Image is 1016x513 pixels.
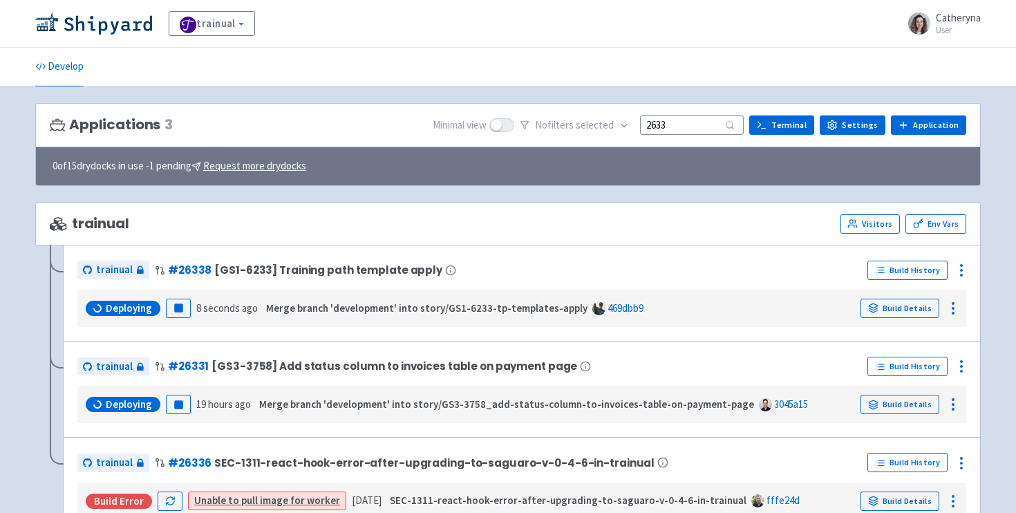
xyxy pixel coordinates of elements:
[194,494,340,507] a: Unable to pull image for worker
[211,360,577,372] span: [GS3-3758] Add status column to invoices table on payment page
[867,453,948,472] a: Build History
[608,301,643,315] a: 469dbb9
[576,118,614,131] span: selected
[936,26,981,35] small: User
[77,454,149,472] a: trainual
[53,158,306,174] span: 0 of 15 drydocks in use - 1 pending
[266,301,587,315] strong: Merge branch 'development' into story/GS1-6233-tp-templates-apply
[860,395,939,414] a: Build Details
[166,299,191,318] button: Pause
[196,398,251,411] time: 19 hours ago
[169,11,255,36] a: trainual
[168,456,211,470] a: #26336
[433,118,487,133] span: Minimal view
[196,301,258,315] time: 8 seconds ago
[77,261,149,279] a: trainual
[867,357,948,376] a: Build History
[214,457,655,469] span: SEC-1311-react-hook-error-after-upgrading-to-saguaro-v-0-4-6-in-trainual
[905,214,966,234] a: Env Vars
[860,299,939,318] a: Build Details
[259,398,754,411] strong: Merge branch 'development' into story/GS3-3758_add-status-column-to-invoices-table-on-payment-page
[820,115,885,135] a: Settings
[867,261,948,280] a: Build History
[749,115,814,135] a: Terminal
[96,455,133,471] span: trainual
[352,494,382,507] time: [DATE]
[860,492,939,511] a: Build Details
[77,357,149,376] a: trainual
[640,115,744,134] input: Search...
[214,264,442,276] span: [GS1-6233] Training path template apply
[50,216,129,232] span: trainual
[106,301,152,315] span: Deploying
[900,12,981,35] a: Catheryna User
[86,494,152,509] div: Build Error
[96,359,133,375] span: trainual
[50,117,173,133] h3: Applications
[168,359,209,373] a: #26331
[203,159,306,172] u: Request more drydocks
[936,11,981,24] span: Catheryna
[106,398,152,411] span: Deploying
[891,115,966,135] a: Application
[166,395,191,414] button: Pause
[840,214,900,234] a: Visitors
[168,263,211,277] a: #26338
[35,12,152,35] img: Shipyard logo
[766,494,800,507] a: fffe24d
[35,48,84,86] a: Develop
[535,118,614,133] span: No filter s
[96,262,133,278] span: trainual
[164,117,173,133] span: 3
[774,398,808,411] a: 3045a15
[390,494,746,507] strong: SEC-1311-react-hook-error-after-upgrading-to-saguaro-v-0-4-6-in-trainual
